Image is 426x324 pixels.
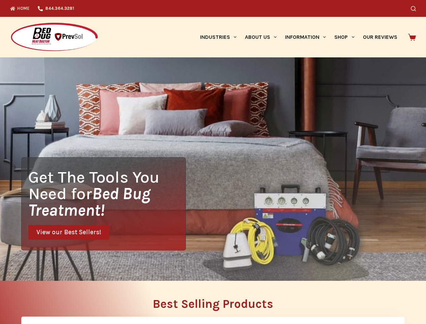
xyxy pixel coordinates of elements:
a: Shop [330,17,359,57]
span: View our Best Sellers! [36,229,101,236]
a: Our Reviews [359,17,401,57]
a: Industries [196,17,240,57]
h1: Get The Tools You Need for [28,169,186,218]
a: Information [281,17,330,57]
a: About Us [240,17,281,57]
img: Prevsol/Bed Bug Heat Doctor [10,22,98,52]
a: View our Best Sellers! [28,225,109,240]
nav: Primary [196,17,401,57]
button: Search [411,6,416,11]
i: Bed Bug Treatment! [28,184,150,220]
h2: Best Selling Products [21,298,405,310]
